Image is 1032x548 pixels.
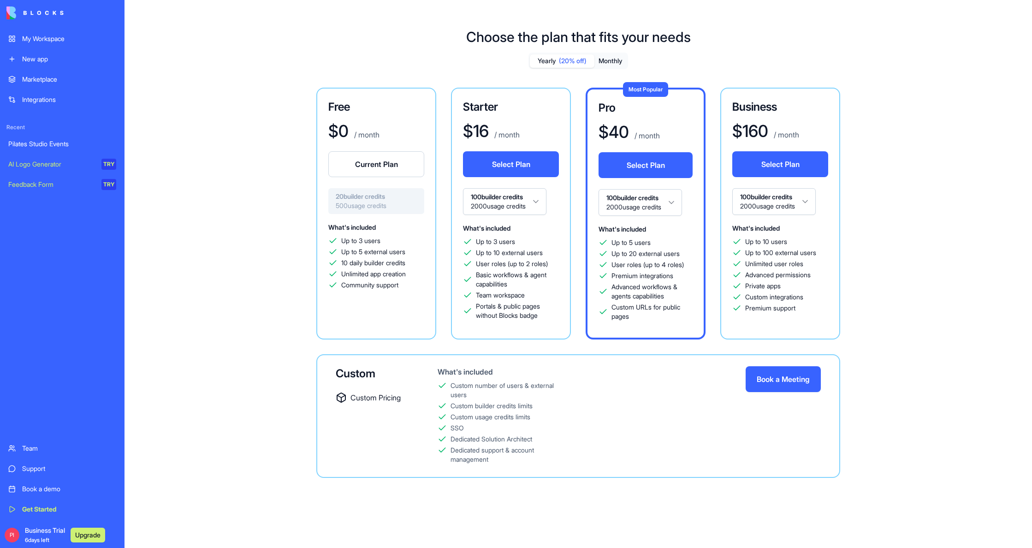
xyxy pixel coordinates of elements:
span: Private apps [745,281,781,291]
div: Custom builder credits limits [451,401,533,411]
span: Up to 10 users [745,237,787,246]
span: Custom Pricing [350,392,401,403]
div: Custom usage credits limits [451,412,530,422]
h3: Business [732,100,828,114]
p: / month [352,129,380,140]
button: Select Plan [463,151,559,177]
a: Support [3,459,122,478]
div: Support [22,464,116,473]
h1: $ 40 [599,123,629,141]
a: New app [3,50,122,68]
h3: Starter [463,100,559,114]
span: Basic workflows & agent capabilities [476,270,559,289]
span: Premium support [745,304,795,313]
span: 500 usage credits [336,201,417,210]
button: Upgrade [71,528,105,542]
p: / month [492,129,520,140]
span: Recent [3,124,122,131]
span: Up to 5 external users [341,247,405,256]
span: What's included [463,224,510,232]
p: / month [772,129,799,140]
button: Monthly [594,54,627,68]
div: My Workspace [22,34,116,43]
span: Up to 5 users [611,238,651,247]
span: 10 daily builder credits [341,258,405,268]
a: Integrations [3,90,122,109]
span: User roles (up to 2 roles) [476,259,548,268]
span: User roles (up to 4 roles) [611,260,684,269]
div: Dedicated support & account management [451,446,566,464]
span: 6 days left [25,536,49,543]
div: Marketplace [22,75,116,84]
span: Premium integrations [611,271,673,280]
button: Current Plan [328,151,424,177]
div: TRY [101,179,116,190]
a: Team [3,439,122,458]
div: Pilates Studio Events [8,139,116,149]
span: Community support [341,280,398,290]
span: What's included [732,224,780,232]
a: AI Logo GeneratorTRY [3,155,122,173]
span: What's included [599,225,646,233]
span: Unlimited user roles [745,259,803,268]
span: Business Trial [25,526,65,544]
span: Custom integrations [745,292,803,302]
span: Up to 10 external users [476,248,543,257]
span: Up to 3 users [476,237,515,246]
span: (20% off) [559,56,587,66]
button: Yearly [530,54,594,68]
h1: $ 160 [732,122,768,140]
span: Most Popular [629,86,663,93]
button: Select Plan [599,152,693,178]
a: Book a demo [3,480,122,498]
div: AI Logo Generator [8,160,95,169]
div: Dedicated Solution Architect [451,435,532,444]
span: Up to 3 users [341,236,380,245]
div: Integrations [22,95,116,104]
div: What's included [438,366,566,377]
span: Up to 100 external users [745,248,816,257]
div: New app [22,54,116,64]
a: Feedback FormTRY [3,175,122,194]
p: / month [633,130,660,141]
div: Get Started [22,505,116,514]
h3: Pro [599,101,693,115]
button: Select Plan [732,151,828,177]
span: Unlimited app creation [341,269,406,279]
span: Team workspace [476,291,525,300]
div: Book a demo [22,484,116,494]
div: Feedback Form [8,180,95,189]
div: TRY [101,159,116,170]
h1: $ 0 [328,122,349,140]
button: Book a Meeting [746,366,821,392]
div: Custom number of users & external users [451,381,566,399]
a: Marketplace [3,70,122,89]
span: Portals & public pages without Blocks badge [476,302,559,320]
div: Team [22,444,116,453]
h1: $ 16 [463,122,489,140]
span: 20 builder credits [336,192,417,201]
span: Custom URLs for public pages [611,303,693,321]
a: Get Started [3,500,122,518]
h3: Free [328,100,424,114]
div: SSO [451,423,464,433]
a: Pilates Studio Events [3,135,122,153]
h1: Choose the plan that fits your needs [466,29,691,45]
img: logo [6,6,64,19]
div: Custom [336,366,408,381]
span: Advanced workflows & agents capabilities [611,282,693,301]
span: What's included [328,223,376,231]
span: PI [5,528,19,542]
a: My Workspace [3,30,122,48]
span: Advanced permissions [745,270,811,280]
span: Up to 20 external users [611,249,680,258]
